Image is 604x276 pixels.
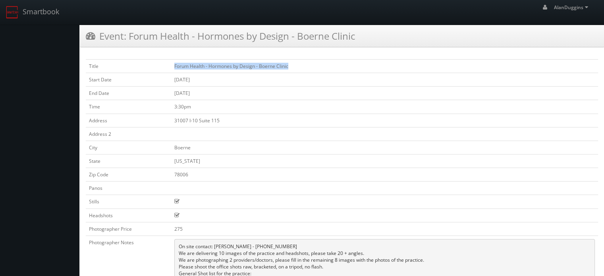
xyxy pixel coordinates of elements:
td: Address [86,114,171,127]
td: Headshots [86,208,171,222]
td: Zip Code [86,168,171,181]
td: Address 2 [86,127,171,141]
td: Start Date [86,73,171,87]
td: 275 [171,222,598,235]
img: smartbook-logo.png [6,6,19,19]
td: Time [86,100,171,114]
td: Boerne [171,141,598,154]
td: Title [86,60,171,73]
td: Photographer Price [86,222,171,235]
td: 3:30pm [171,100,598,114]
td: Forum Health - Hormones by Design - Boerne Clinic [171,60,598,73]
span: AlanDuggins [554,4,590,11]
td: 31007 I-10 Suite 115 [171,114,598,127]
td: End Date [86,87,171,100]
td: [US_STATE] [171,154,598,168]
td: [DATE] [171,73,598,87]
td: Stills [86,195,171,208]
td: 78006 [171,168,598,181]
td: City [86,141,171,154]
h3: Event: Forum Health - Hormones by Design - Boerne Clinic [86,29,355,43]
td: State [86,154,171,168]
td: Panos [86,181,171,195]
td: [DATE] [171,87,598,100]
